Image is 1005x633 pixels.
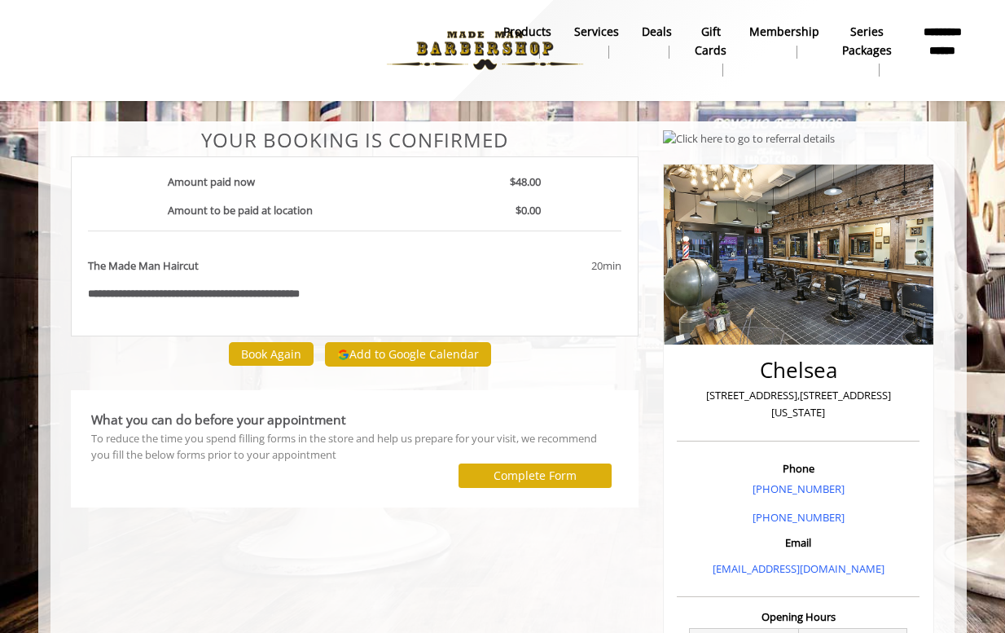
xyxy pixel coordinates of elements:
b: Series packages [842,23,892,59]
b: Membership [749,23,819,41]
b: The Made Man Haircut [88,257,199,275]
label: Complete Form [494,469,577,482]
b: Deals [642,23,672,41]
a: ServicesServices [563,20,630,63]
b: Services [574,23,619,41]
b: $0.00 [516,203,541,218]
a: MembershipMembership [738,20,831,63]
h3: Email [681,537,915,548]
a: [EMAIL_ADDRESS][DOMAIN_NAME] [713,561,884,576]
img: Made Man Barbershop logo [373,6,597,95]
h2: Chelsea [681,358,915,382]
div: 20min [459,257,621,275]
b: gift cards [695,23,726,59]
b: Amount to be paid at location [168,203,313,218]
h3: Phone [681,463,915,474]
b: What you can do before your appointment [91,411,346,429]
a: [PHONE_NUMBER] [753,510,845,525]
a: [PHONE_NUMBER] [753,481,845,496]
h3: Opening Hours [677,611,919,622]
img: Click here to go to referral details [663,130,835,147]
b: Amount paid now [168,174,255,189]
p: [STREET_ADDRESS],[STREET_ADDRESS][US_STATE] [681,387,915,421]
div: To reduce the time you spend filling forms in the store and help us prepare for your visit, we re... [91,430,618,464]
a: DealsDeals [630,20,683,63]
button: Add to Google Calendar [325,342,491,367]
a: Gift cardsgift cards [683,20,738,81]
a: Productsproducts [492,20,563,63]
button: Complete Form [459,464,612,487]
a: Series packagesSeries packages [831,20,903,81]
button: Book Again [229,342,314,366]
center: Your Booking is confirmed [71,130,639,151]
b: products [503,23,551,41]
b: $48.00 [510,174,541,189]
